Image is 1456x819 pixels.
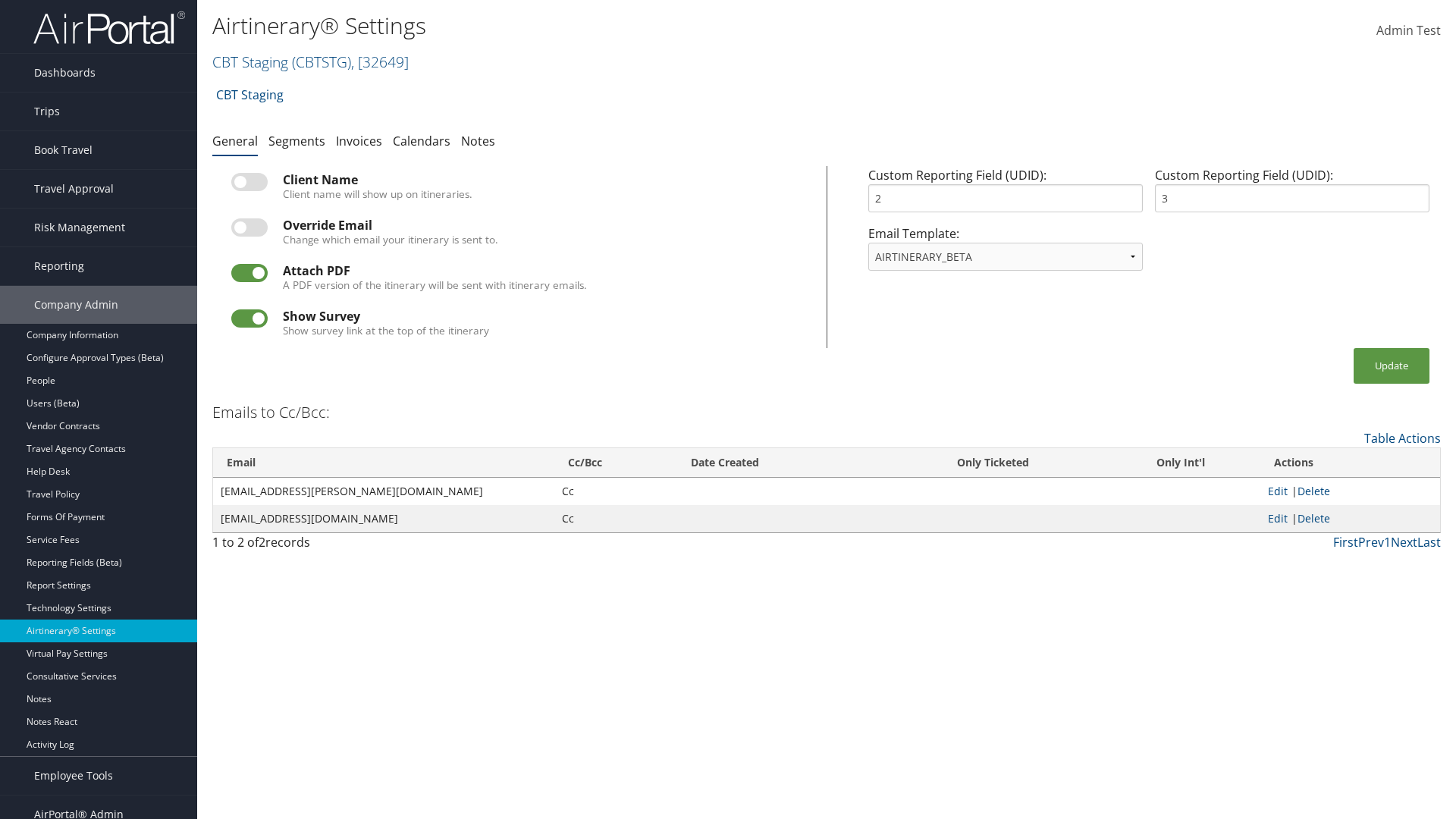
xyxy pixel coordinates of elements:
[213,478,554,505] td: [EMAIL_ADDRESS][PERSON_NAME][DOMAIN_NAME]
[283,173,808,187] div: Client Name
[1268,484,1288,498] a: Edit
[461,133,495,149] a: Notes
[554,505,677,532] td: Cc
[554,478,677,505] td: Cc
[1391,534,1417,551] a: Next
[212,133,258,149] a: General
[34,54,96,92] span: Dashboards
[1384,534,1391,551] a: 1
[1298,484,1330,498] a: Delete
[283,232,498,247] label: Change which email your itinerary is sent to.
[283,309,808,323] div: Show Survey
[1376,8,1441,55] a: Admin Test
[212,402,330,423] h3: Emails to Cc/Bcc:
[1358,534,1384,551] a: Prev
[862,166,1149,224] div: Custom Reporting Field (UDID):
[1364,430,1441,447] a: Table Actions
[213,448,554,478] th: Email: activate to sort column ascending
[283,264,808,278] div: Attach PDF
[1268,511,1288,526] a: Edit
[862,224,1149,283] div: Email Template:
[283,187,472,202] label: Client name will show up on itineraries.
[283,218,808,232] div: Override Email
[351,52,409,72] span: , [ 32649 ]
[216,80,284,110] a: CBT Staging
[554,448,677,478] th: Cc/Bcc: activate to sort column ascending
[34,131,93,169] span: Book Travel
[212,533,510,559] div: 1 to 2 of records
[259,534,265,551] span: 2
[34,247,84,285] span: Reporting
[33,10,185,45] img: airportal-logo.png
[292,52,351,72] span: ( CBTSTG )
[34,286,118,324] span: Company Admin
[677,448,885,478] th: Date Created: activate to sort column ascending
[283,323,489,338] label: Show survey link at the top of the itinerary
[34,757,113,795] span: Employee Tools
[1376,22,1441,39] span: Admin Test
[336,133,382,149] a: Invoices
[1417,534,1441,551] a: Last
[283,278,587,293] label: A PDF version of the itinerary will be sent with itinerary emails.
[1354,348,1429,384] button: Update
[1333,534,1358,551] a: First
[268,133,325,149] a: Segments
[34,93,60,130] span: Trips
[34,209,125,246] span: Risk Management
[212,52,409,72] a: CBT Staging
[1149,166,1436,224] div: Custom Reporting Field (UDID):
[1260,448,1440,478] th: Actions
[213,505,554,532] td: [EMAIL_ADDRESS][DOMAIN_NAME]
[1102,448,1260,478] th: Only Int'l: activate to sort column ascending
[1260,505,1440,532] td: |
[884,448,1101,478] th: Only Ticketed: activate to sort column ascending
[1298,511,1330,526] a: Delete
[393,133,450,149] a: Calendars
[212,10,1031,42] h1: Airtinerary® Settings
[1260,478,1440,505] td: |
[34,170,114,208] span: Travel Approval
